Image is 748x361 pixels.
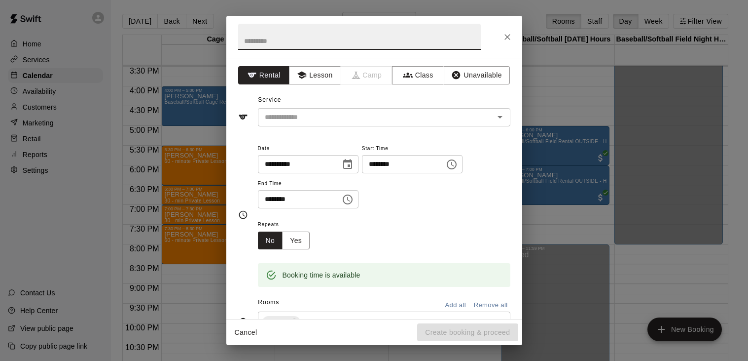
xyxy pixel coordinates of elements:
[442,155,462,174] button: Choose time, selected time is 8:30 PM
[338,155,357,174] button: Choose date, selected date is Aug 19, 2025
[258,232,283,250] button: No
[238,112,248,122] svg: Service
[258,177,358,191] span: End Time
[392,66,444,84] button: Class
[289,66,341,84] button: Lesson
[238,317,248,327] svg: Rooms
[262,317,292,327] span: Cage 3
[362,142,463,156] span: Start Time
[282,232,310,250] button: Yes
[444,66,510,84] button: Unavailable
[262,316,300,328] div: Cage 3
[230,323,262,342] button: Cancel
[283,266,360,284] div: Booking time is available
[338,190,357,209] button: Choose time, selected time is 9:00 PM
[238,210,248,220] svg: Timing
[258,96,281,103] span: Service
[493,315,507,329] button: Open
[493,110,507,124] button: Open
[258,218,318,232] span: Repeats
[440,298,471,313] button: Add all
[258,299,279,306] span: Rooms
[471,298,510,313] button: Remove all
[499,28,516,46] button: Close
[238,66,290,84] button: Rental
[258,142,358,156] span: Date
[258,232,310,250] div: outlined button group
[341,66,393,84] span: Camps can only be created in the Services page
